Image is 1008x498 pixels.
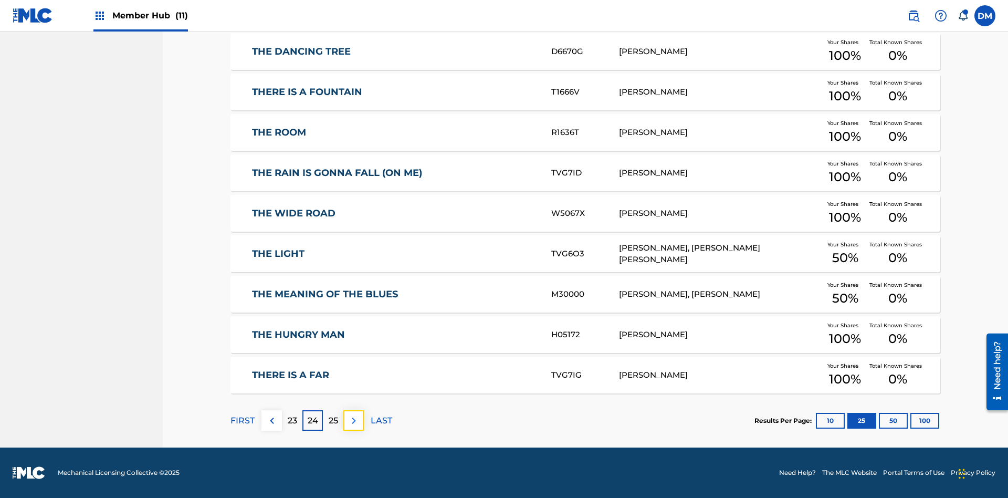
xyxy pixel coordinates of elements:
a: THE DANCING TREE [252,46,538,58]
p: 25 [329,414,338,427]
span: Your Shares [827,321,863,329]
img: help [934,9,947,22]
button: 25 [847,413,876,429]
div: D6670G [551,46,618,58]
span: Your Shares [827,160,863,168]
span: Total Known Shares [869,321,926,329]
span: 0 % [888,127,907,146]
span: Total Known Shares [869,38,926,46]
p: 24 [308,414,318,427]
span: 50 % [832,289,858,308]
span: 0 % [888,46,907,65]
div: TVG7IG [551,369,618,381]
img: left [266,414,278,427]
a: The MLC Website [822,468,877,478]
div: W5067X [551,207,618,220]
span: Your Shares [827,119,863,127]
div: [PERSON_NAME] [619,329,821,341]
span: Your Shares [827,362,863,370]
div: [PERSON_NAME], [PERSON_NAME] [619,288,821,300]
span: Total Known Shares [869,160,926,168]
a: Portal Terms of Use [883,468,944,478]
img: logo [13,466,45,479]
div: [PERSON_NAME] [619,46,821,58]
span: 0 % [888,329,907,348]
a: THERE IS A FOUNTAIN [252,86,538,98]
p: Results Per Page: [754,416,814,426]
span: Total Known Shares [869,79,926,87]
span: 0 % [888,248,907,267]
div: [PERSON_NAME] [619,86,821,98]
div: Drag [959,458,965,490]
span: Member Hub [112,9,188,22]
a: Need Help? [779,468,816,478]
img: Top Rightsholders [93,9,106,22]
img: search [907,9,920,22]
span: 0 % [888,208,907,227]
span: Total Known Shares [869,119,926,127]
span: 100 % [829,87,861,106]
span: Total Known Shares [869,200,926,208]
span: Mechanical Licensing Collective © 2025 [58,468,180,478]
a: THE WIDE ROAD [252,207,538,220]
div: Help [930,5,951,26]
iframe: Resource Center [979,329,1008,416]
a: THE LIGHT [252,248,538,260]
div: User Menu [974,5,995,26]
div: R1636T [551,127,618,139]
a: THERE IS A FAR [252,369,538,381]
a: THE RAIN IS GONNA FALL (ON ME) [252,167,538,179]
a: THE HUNGRY MAN [252,329,538,341]
span: Your Shares [827,241,863,248]
span: Your Shares [827,200,863,208]
button: 10 [816,413,845,429]
span: 100 % [829,329,861,348]
span: 50 % [832,248,858,267]
span: Your Shares [827,38,863,46]
span: 0 % [888,168,907,186]
span: Your Shares [827,281,863,289]
div: H05172 [551,329,618,341]
div: [PERSON_NAME] [619,369,821,381]
button: 100 [910,413,939,429]
span: 0 % [888,87,907,106]
span: (11) [175,11,188,20]
button: 50 [879,413,908,429]
div: [PERSON_NAME] [619,167,821,179]
span: 100 % [829,127,861,146]
a: Public Search [903,5,924,26]
div: M30000 [551,288,618,300]
div: [PERSON_NAME] [619,127,821,139]
p: LAST [371,414,392,427]
span: Total Known Shares [869,241,926,248]
span: 100 % [829,46,861,65]
span: Total Known Shares [869,362,926,370]
img: right [348,414,360,427]
div: TVG6O3 [551,248,618,260]
div: [PERSON_NAME] [619,207,821,220]
a: THE MEANING OF THE BLUES [252,288,538,300]
div: [PERSON_NAME], [PERSON_NAME] [PERSON_NAME] [619,242,821,266]
span: 100 % [829,168,861,186]
a: Privacy Policy [951,468,995,478]
p: FIRST [230,414,255,427]
span: Total Known Shares [869,281,926,289]
span: 100 % [829,208,861,227]
span: 100 % [829,370,861,389]
span: Your Shares [827,79,863,87]
img: MLC Logo [13,8,53,23]
div: Notifications [958,11,968,21]
a: THE ROOM [252,127,538,139]
div: T1666V [551,86,618,98]
span: 0 % [888,370,907,389]
span: 0 % [888,289,907,308]
iframe: Chat Widget [955,448,1008,498]
p: 23 [288,414,297,427]
div: TVG7ID [551,167,618,179]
